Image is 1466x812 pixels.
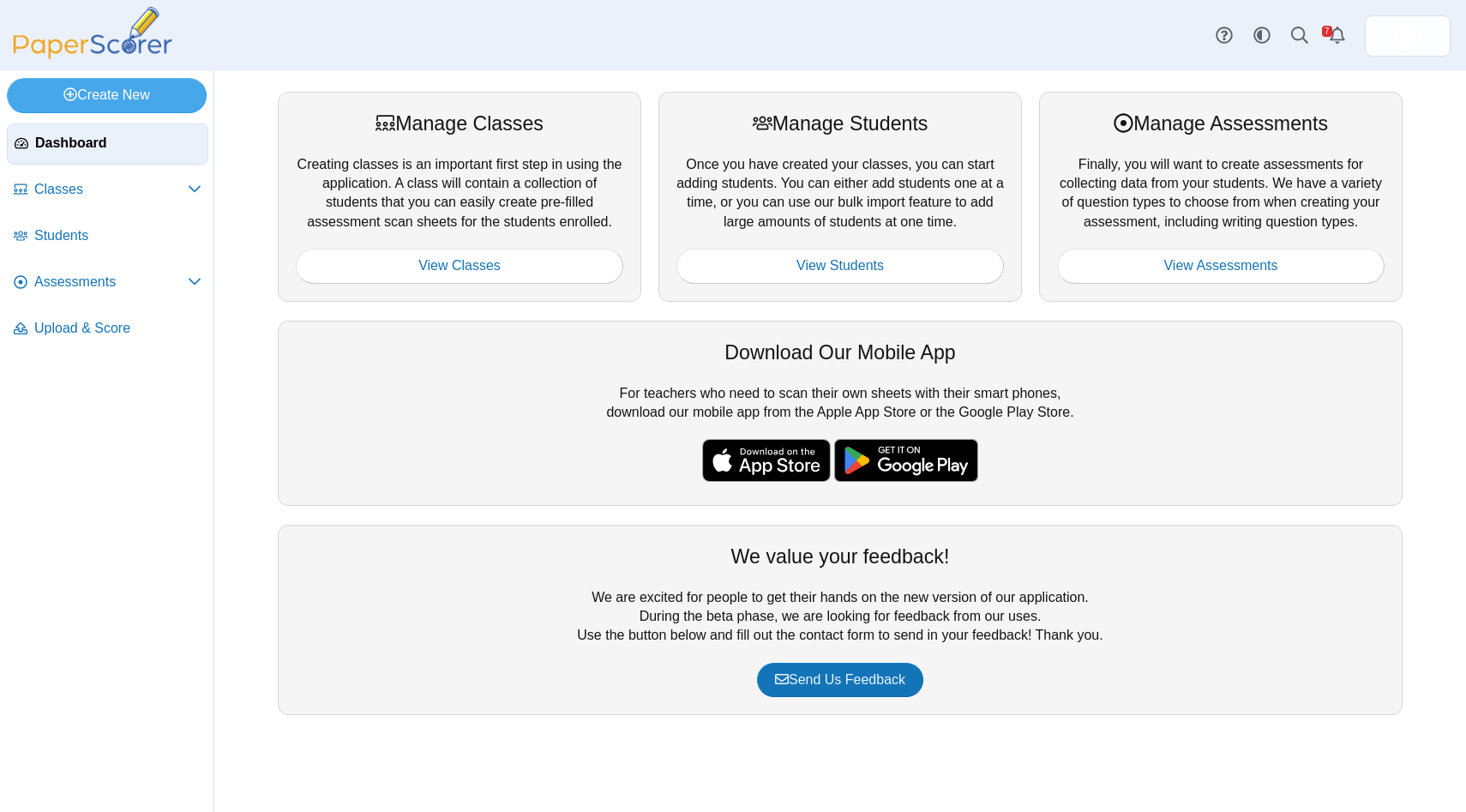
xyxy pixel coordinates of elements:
img: ps.DJLweR3PqUi7feal [1394,22,1421,50]
span: Classes [34,180,188,199]
a: PaperScorer [7,47,178,62]
img: apple-store-badge.svg [702,439,831,482]
div: Finally, you will want to create assessments for collecting data from your students. We have a va... [1039,92,1403,301]
div: Manage Classes [296,110,623,137]
a: Assessments [7,262,208,304]
div: Manage Students [676,110,1004,137]
a: Send Us Feedback [757,663,923,697]
img: google-play-badge.png [834,439,978,482]
a: Create New [7,78,207,112]
span: Dashboard [35,134,201,153]
a: Students [7,216,208,257]
span: Students [34,226,201,245]
div: Manage Assessments [1057,110,1385,137]
div: Creating classes is an important first step in using the application. A class will contain a coll... [278,92,641,301]
img: PaperScorer [7,7,178,59]
div: For teachers who need to scan their own sheets with their smart phones, download our mobile app f... [278,321,1403,506]
a: View Classes [296,249,623,283]
div: Once you have created your classes, you can start adding students. You can either add students on... [658,92,1022,301]
a: Alerts [1319,17,1356,55]
div: We value your feedback! [296,543,1385,570]
a: Classes [7,170,208,211]
a: View Students [676,249,1004,283]
span: Shaylene Krupinski [1394,22,1421,50]
a: Upload & Score [7,309,208,350]
a: Dashboard [7,123,208,165]
div: Download Our Mobile App [296,339,1385,366]
div: We are excited for people to get their hands on the new version of our application. During the be... [278,525,1403,715]
a: View Assessments [1057,249,1385,283]
span: Assessments [34,273,188,292]
span: Upload & Score [34,319,201,338]
a: ps.DJLweR3PqUi7feal [1365,15,1451,57]
span: Send Us Feedback [775,672,905,687]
